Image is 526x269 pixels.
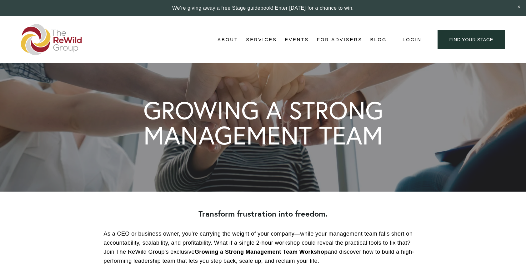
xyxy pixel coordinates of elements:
strong: Growing a Strong Management Team Workshop [195,249,328,255]
a: folder dropdown [246,35,277,44]
img: The ReWild Group [21,24,82,55]
a: Events [285,35,309,44]
span: About [218,36,238,44]
a: Login [403,36,422,44]
strong: Transform frustration into freedom. [198,208,328,219]
span: Services [246,36,277,44]
h1: MANAGEMENT TEAM [143,123,383,148]
a: folder dropdown [218,35,238,44]
a: Blog [370,35,387,44]
h1: GROWING A STRONG [143,98,383,123]
a: For Advisers [317,35,362,44]
a: find your stage [438,30,505,50]
p: As a CEO or business owner, you're carrying the weight of your company—while your management team... [104,229,423,265]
